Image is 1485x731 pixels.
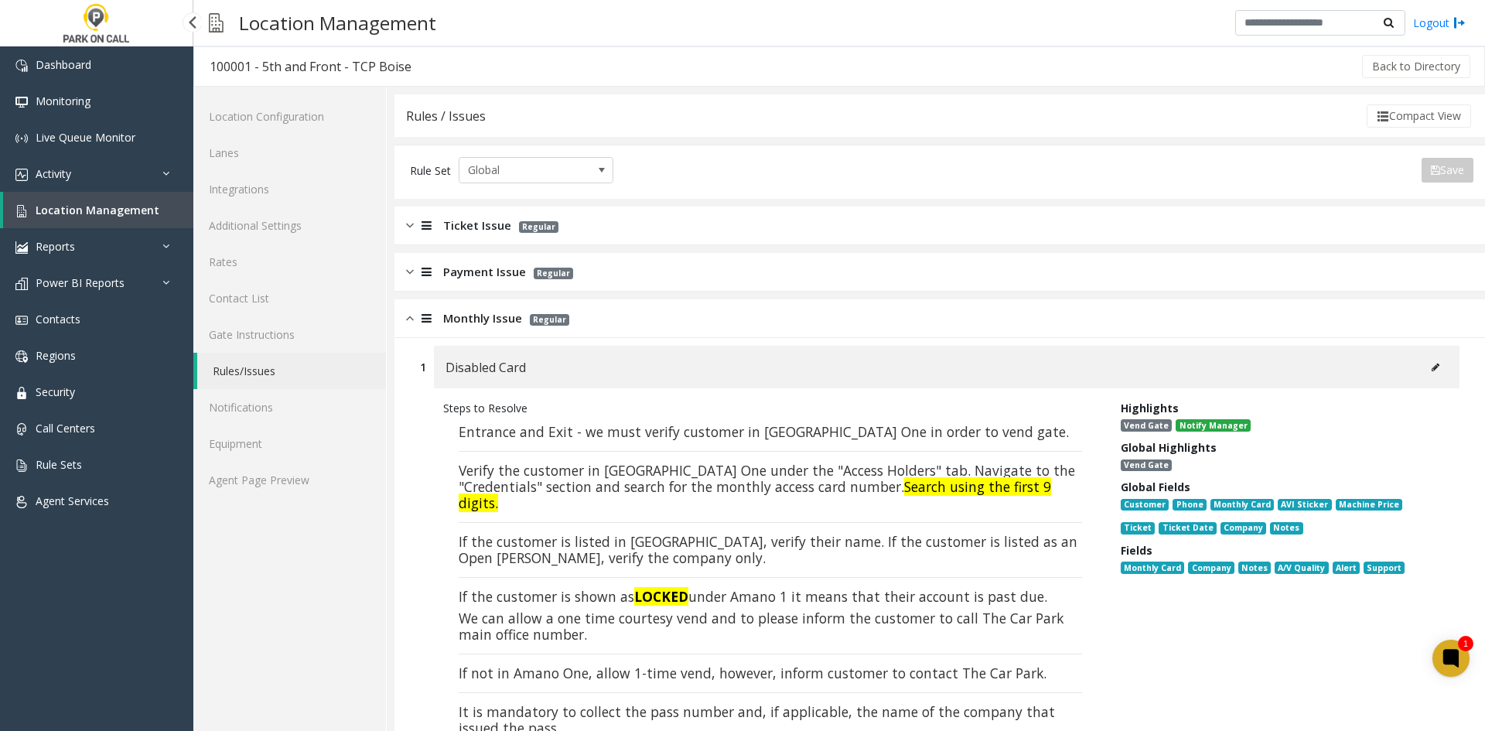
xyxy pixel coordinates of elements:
[1220,522,1266,535] span: Company
[1270,522,1302,535] span: Notes
[15,278,28,290] img: 'icon'
[193,244,386,280] a: Rates
[231,4,444,42] h3: Location Management
[1121,401,1179,415] span: Highlights
[3,192,193,228] a: Location Management
[1121,440,1217,455] span: Global Highlights
[15,314,28,326] img: 'icon'
[36,130,135,145] span: Live Queue Monitor
[36,57,91,72] span: Dashboard
[1121,562,1184,574] span: Monthly Card
[15,60,28,72] img: 'icon'
[36,384,75,399] span: Security
[459,664,1046,682] font: If not in Amano One, allow 1-time vend, however, inform customer to contact The Car Park.
[1422,158,1473,183] button: Save
[1362,55,1470,78] button: Back to Directory
[15,96,28,108] img: 'icon'
[459,158,582,183] span: Global
[634,587,688,606] font: LOCKED
[193,280,386,316] a: Contact List
[459,422,1069,441] font: Entrance and Exit - we must verify customer in [GEOGRAPHIC_DATA] One in order to vend gate.
[459,609,1063,644] font: We can allow a one time courtesy vend and to please inform the customer to call The Car Park main...
[420,359,426,375] div: 1
[1188,562,1234,574] span: Company
[1364,562,1405,574] span: Support
[15,350,28,363] img: 'icon'
[459,477,1051,512] font: Search using the first 9 digits.
[36,203,159,217] span: Location Management
[36,312,80,326] span: Contacts
[1121,419,1172,432] span: Vend Gate
[406,263,414,281] img: closed
[193,171,386,207] a: Integrations
[443,263,526,281] span: Payment Issue
[36,348,76,363] span: Regions
[36,94,90,108] span: Monitoring
[519,221,558,233] span: Regular
[1176,419,1250,432] span: Notify Manager
[193,425,386,462] a: Equipment
[15,496,28,508] img: 'icon'
[15,423,28,436] img: 'icon'
[1121,480,1190,494] span: Global Fields
[197,353,386,389] a: Rules/Issues
[36,421,95,436] span: Call Centers
[1121,459,1172,472] span: Vend Gate
[1336,499,1402,511] span: Machine Price
[15,459,28,472] img: 'icon'
[1121,522,1155,535] span: Ticket
[1121,499,1169,511] span: Customer
[1159,522,1216,535] span: Ticket Date
[443,217,511,234] span: Ticket Issue
[36,457,82,472] span: Rule Sets
[445,357,526,377] span: Disabled Card
[1210,499,1274,511] span: Monthly Card
[406,106,486,126] div: Rules / Issues
[36,275,125,290] span: Power BI Reports
[443,400,1098,416] div: Steps to Resolve
[406,309,414,327] img: opened
[1275,562,1328,574] span: A/V Quality
[1453,15,1466,31] img: logout
[15,169,28,181] img: 'icon'
[36,494,109,508] span: Agent Services
[209,4,224,42] img: pageIcon
[193,389,386,425] a: Notifications
[1413,15,1466,31] a: Logout
[530,314,569,326] span: Regular
[15,241,28,254] img: 'icon'
[193,135,386,171] a: Lanes
[210,56,411,77] div: 100001 - 5th and Front - TCP Boise
[459,461,1075,496] font: Verify the customer in [GEOGRAPHIC_DATA] One under the "Access Holders" tab. Navigate to the "Cre...
[1173,499,1206,511] span: Phone
[1458,636,1473,651] div: 1
[193,462,386,498] a: Agent Page Preview
[15,387,28,399] img: 'icon'
[688,587,1047,606] font: under Amano 1 it means that their account is past due.
[410,157,451,183] div: Rule Set
[193,98,386,135] a: Location Configuration
[443,309,522,327] span: Monthly Issue
[1367,104,1471,128] button: Compact View
[459,532,1077,567] font: If the customer is listed in [GEOGRAPHIC_DATA], verify their name. If the customer is listed as a...
[193,207,386,244] a: Additional Settings
[193,316,386,353] a: Gate Instructions
[1278,499,1331,511] span: AVI Sticker
[1333,562,1360,574] span: Alert
[36,239,75,254] span: Reports
[1238,562,1271,574] span: Notes
[459,587,634,606] font: If the customer is shown as
[15,205,28,217] img: 'icon'
[534,268,573,279] span: Regular
[406,217,414,234] img: closed
[36,166,71,181] span: Activity
[15,132,28,145] img: 'icon'
[1121,543,1152,558] span: Fields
